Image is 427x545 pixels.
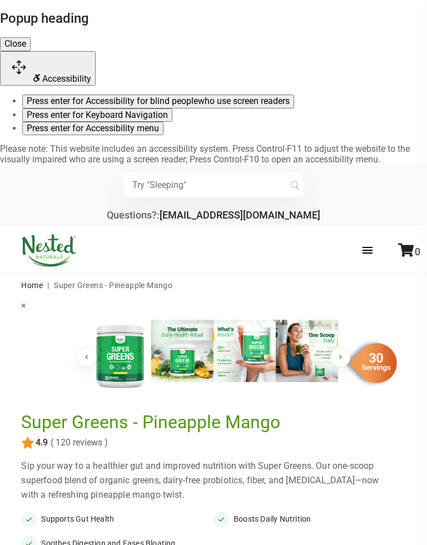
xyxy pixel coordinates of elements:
img: Super Greens - Pineapple Mango [151,320,213,382]
li: Supports Gut Health [21,511,213,527]
button: Previous [77,347,97,367]
button: Press enter for Keyboard Navigation [22,108,172,122]
h1: Super Greens - Pineapple Mango [21,412,400,432]
img: Nested Naturals [21,234,77,267]
a: Home [21,281,43,290]
button: Press enter for Accessibility for blind peoplewho use screen readers [22,95,294,108]
div: Sip your way to a healthier gut and improved nutrition with Super Greens. Our one-scoop superfood... [21,459,405,502]
button: Next [330,347,350,367]
span: × [21,300,26,311]
img: Super Greens - Pineapple Mango [89,320,151,392]
span: | [44,281,52,290]
span: Accessibility [42,73,91,84]
img: Super Greens - Pineapple Mango [213,320,276,382]
div: Questions?: [107,210,320,220]
img: Super Greens - Pineapple Mango [276,320,338,382]
span: ( 120 reviews ) [48,438,108,448]
span: Super Greens - Pineapple Mango [54,281,172,290]
input: Try "Sleeping" [123,173,304,197]
li: Boosts Daily Nutrition [213,511,406,527]
span: 4.9 [34,438,48,448]
button: Press enter for Accessibility menu [22,122,163,135]
span: 0 [415,246,420,257]
span: who use screen readers [198,96,290,106]
img: sg-servings-30.png [341,339,397,387]
a: 0 [398,246,420,257]
img: star.svg [21,437,34,450]
nav: breadcrumbs [21,274,405,296]
a: [EMAIL_ADDRESS][DOMAIN_NAME] [160,209,320,221]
